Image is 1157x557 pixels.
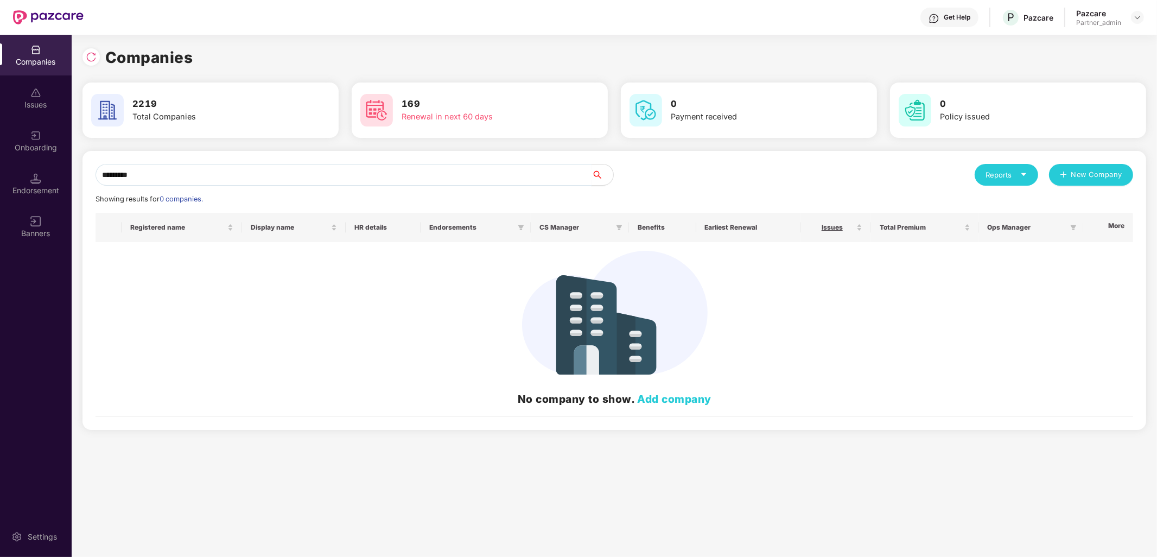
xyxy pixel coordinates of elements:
[1083,213,1133,242] th: More
[1070,224,1077,231] span: filter
[86,52,97,62] img: svg+xml;base64,PHN2ZyBpZD0iUmVsb2FkLTMyeDMyIiB4bWxucz0iaHR0cDovL3d3dy53My5vcmcvMjAwMC9zdmciIHdpZH...
[251,223,329,232] span: Display name
[1076,8,1121,18] div: Pazcare
[1020,171,1027,178] span: caret-down
[539,223,612,232] span: CS Manager
[360,94,393,126] img: svg+xml;base64,PHN2ZyB4bWxucz0iaHR0cDovL3d3dy53My5vcmcvMjAwMC9zdmciIHdpZHRoPSI2MCIgaGVpZ2h0PSI2MC...
[518,224,524,231] span: filter
[160,195,203,203] span: 0 companies.
[616,224,622,231] span: filter
[11,531,22,542] img: svg+xml;base64,PHN2ZyBpZD0iU2V0dGluZy0yMHgyMCIgeG1sbnM9Imh0dHA6Ly93d3cudzMub3JnLzIwMDAvc3ZnIiB3aW...
[1007,11,1014,24] span: P
[132,111,289,123] div: Total Companies
[132,97,289,111] h3: 2219
[801,213,871,242] th: Issues
[402,97,558,111] h3: 169
[402,111,558,123] div: Renewal in next 60 days
[24,531,60,542] div: Settings
[1049,164,1133,186] button: plusNew Company
[591,170,613,179] span: search
[880,223,962,232] span: Total Premium
[940,111,1096,123] div: Policy issued
[988,223,1066,232] span: Ops Manager
[1076,18,1121,27] div: Partner_admin
[13,10,84,24] img: New Pazcare Logo
[629,213,696,242] th: Benefits
[242,213,346,242] th: Display name
[516,221,526,234] span: filter
[122,213,242,242] th: Registered name
[30,87,41,98] img: svg+xml;base64,PHN2ZyBpZD0iSXNzdWVzX2Rpc2FibGVkIiB4bWxucz0iaHR0cDovL3d3dy53My5vcmcvMjAwMC9zdmciIH...
[696,213,802,242] th: Earliest Renewal
[105,46,193,69] h1: Companies
[522,251,708,375] img: svg+xml;base64,PHN2ZyB4bWxucz0iaHR0cDovL3d3dy53My5vcmcvMjAwMC9zdmciIHdpZHRoPSIzNDIiIGhlaWdodD0iMj...
[671,111,827,123] div: Payment received
[591,164,614,186] button: search
[30,45,41,55] img: svg+xml;base64,PHN2ZyBpZD0iQ29tcGFuaWVzIiB4bWxucz0iaHR0cDovL3d3dy53My5vcmcvMjAwMC9zdmciIHdpZHRoPS...
[346,213,421,242] th: HR details
[986,169,1027,180] div: Reports
[1133,13,1142,22] img: svg+xml;base64,PHN2ZyBpZD0iRHJvcGRvd24tMzJ4MzIiIHhtbG5zPSJodHRwOi8vd3d3LnczLm9yZy8yMDAwL3N2ZyIgd2...
[1071,169,1123,180] span: New Company
[30,130,41,141] img: svg+xml;base64,PHN2ZyB3aWR0aD0iMjAiIGhlaWdodD0iMjAiIHZpZXdCb3g9IjAgMCAyMCAyMCIgZmlsbD0ibm9uZSIgeG...
[1024,12,1053,23] div: Pazcare
[91,94,124,126] img: svg+xml;base64,PHN2ZyB4bWxucz0iaHR0cDovL3d3dy53My5vcmcvMjAwMC9zdmciIHdpZHRoPSI2MCIgaGVpZ2h0PSI2MC...
[671,97,827,111] h3: 0
[130,223,225,232] span: Registered name
[1060,171,1067,180] span: plus
[1068,221,1079,234] span: filter
[871,213,978,242] th: Total Premium
[929,13,939,24] img: svg+xml;base64,PHN2ZyBpZD0iSGVscC0zMngzMiIgeG1sbnM9Imh0dHA6Ly93d3cudzMub3JnLzIwMDAvc3ZnIiB3aWR0aD...
[899,94,931,126] img: svg+xml;base64,PHN2ZyB4bWxucz0iaHR0cDovL3d3dy53My5vcmcvMjAwMC9zdmciIHdpZHRoPSI2MCIgaGVpZ2h0PSI2MC...
[630,94,662,126] img: svg+xml;base64,PHN2ZyB4bWxucz0iaHR0cDovL3d3dy53My5vcmcvMjAwMC9zdmciIHdpZHRoPSI2MCIgaGVpZ2h0PSI2MC...
[638,393,712,406] a: Add company
[944,13,970,22] div: Get Help
[429,223,513,232] span: Endorsements
[614,221,625,234] span: filter
[96,195,203,203] span: Showing results for
[30,173,41,184] img: svg+xml;base64,PHN2ZyB3aWR0aD0iMTQuNSIgaGVpZ2h0PSIxNC41IiB2aWV3Qm94PSIwIDAgMTYgMTYiIGZpbGw9Im5vbm...
[104,391,1125,407] h2: No company to show.
[940,97,1096,111] h3: 0
[30,216,41,227] img: svg+xml;base64,PHN2ZyB3aWR0aD0iMTYiIGhlaWdodD0iMTYiIHZpZXdCb3g9IjAgMCAxNiAxNiIgZmlsbD0ibm9uZSIgeG...
[810,223,854,232] span: Issues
